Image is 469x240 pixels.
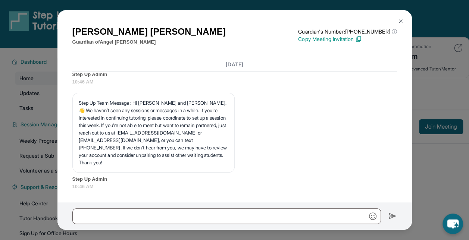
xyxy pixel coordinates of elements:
[72,176,397,183] span: Step Up Admin
[72,183,397,190] span: 10:46 AM
[72,71,397,78] span: Step Up Admin
[443,214,463,234] button: chat-button
[298,28,397,35] p: Guardian's Number: [PHONE_NUMBER]
[72,61,397,69] h3: [DATE]
[388,212,397,221] img: Send icon
[391,28,397,35] span: ⓘ
[369,212,376,220] img: Emoji
[398,18,404,24] img: Close Icon
[79,99,228,166] p: Step Up Team Message : Hi [PERSON_NAME] and [PERSON_NAME]! 👋 We haven’t seen any sessions or mess...
[72,25,226,38] h1: [PERSON_NAME] [PERSON_NAME]
[355,36,362,42] img: Copy Icon
[72,38,226,46] p: Guardian of Angel [PERSON_NAME]
[72,78,397,86] span: 10:46 AM
[298,35,397,43] p: Copy Meeting Invitation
